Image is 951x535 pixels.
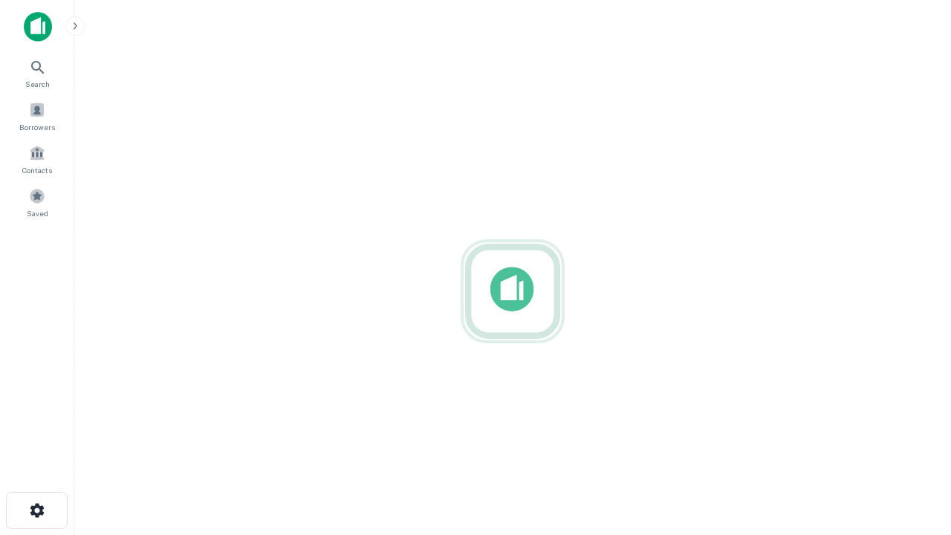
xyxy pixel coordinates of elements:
a: Saved [4,182,70,222]
span: Contacts [22,164,52,176]
iframe: Chat Widget [877,416,951,487]
img: capitalize-icon.png [24,12,52,42]
span: Search [25,78,50,90]
span: Saved [27,207,48,219]
a: Contacts [4,139,70,179]
a: Search [4,53,70,93]
span: Borrowers [19,121,55,133]
a: Borrowers [4,96,70,136]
